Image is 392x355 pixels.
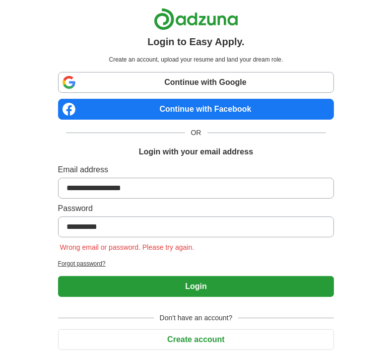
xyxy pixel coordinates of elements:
[154,8,238,30] img: Adzuna logo
[58,259,334,268] a: Forgot password?
[58,335,334,344] a: Create account
[185,128,207,138] span: OR
[58,329,334,350] button: Create account
[58,203,334,214] label: Password
[154,313,239,323] span: Don't have an account?
[58,72,334,93] a: Continue with Google
[60,55,332,64] p: Create an account, upload your resume and land your dream role.
[58,276,334,297] button: Login
[147,34,245,49] h1: Login to Easy Apply.
[139,146,253,158] h1: Login with your email address
[58,164,334,176] label: Email address
[58,99,334,120] a: Continue with Facebook
[58,243,196,251] span: Wrong email or password. Please try again.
